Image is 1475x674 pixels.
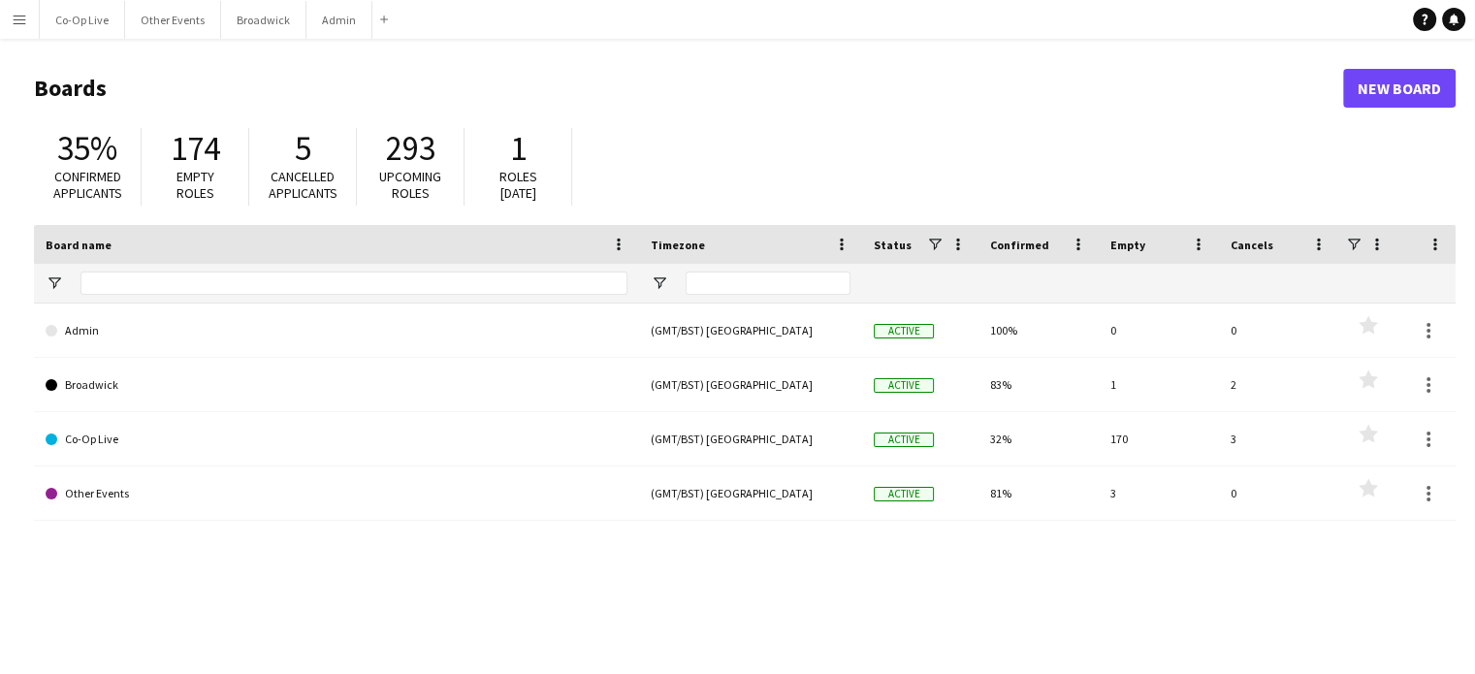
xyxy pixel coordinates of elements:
button: Open Filter Menu [46,274,63,292]
span: Status [874,238,912,252]
div: 0 [1099,304,1219,357]
div: 0 [1219,466,1339,520]
span: Empty roles [176,168,214,202]
div: (GMT/BST) [GEOGRAPHIC_DATA] [639,358,862,411]
div: 83% [978,358,1099,411]
div: (GMT/BST) [GEOGRAPHIC_DATA] [639,304,862,357]
span: Confirmed [990,238,1049,252]
div: 3 [1099,466,1219,520]
span: Active [874,433,934,447]
div: 0 [1219,304,1339,357]
span: Roles [DATE] [499,168,537,202]
div: 100% [978,304,1099,357]
span: Active [874,324,934,338]
a: Other Events [46,466,627,521]
span: 293 [386,127,435,170]
div: 2 [1219,358,1339,411]
input: Board name Filter Input [80,272,627,295]
span: Active [874,487,934,501]
div: (GMT/BST) [GEOGRAPHIC_DATA] [639,466,862,520]
span: Cancelled applicants [269,168,337,202]
span: Timezone [651,238,705,252]
button: Open Filter Menu [651,274,668,292]
a: Admin [46,304,627,358]
span: Upcoming roles [379,168,441,202]
span: Cancels [1231,238,1273,252]
div: (GMT/BST) [GEOGRAPHIC_DATA] [639,412,862,465]
span: Confirmed applicants [53,168,122,202]
button: Admin [306,1,372,39]
span: Board name [46,238,112,252]
span: 35% [57,127,117,170]
input: Timezone Filter Input [686,272,850,295]
span: 5 [295,127,311,170]
span: Active [874,378,934,393]
div: 1 [1099,358,1219,411]
button: Other Events [125,1,221,39]
span: 1 [510,127,527,170]
div: 3 [1219,412,1339,465]
button: Co-Op Live [40,1,125,39]
span: 174 [171,127,220,170]
a: Broadwick [46,358,627,412]
h1: Boards [34,74,1343,103]
div: 170 [1099,412,1219,465]
a: Co-Op Live [46,412,627,466]
div: 81% [978,466,1099,520]
div: 32% [978,412,1099,465]
button: Broadwick [221,1,306,39]
span: Empty [1110,238,1145,252]
a: New Board [1343,69,1456,108]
